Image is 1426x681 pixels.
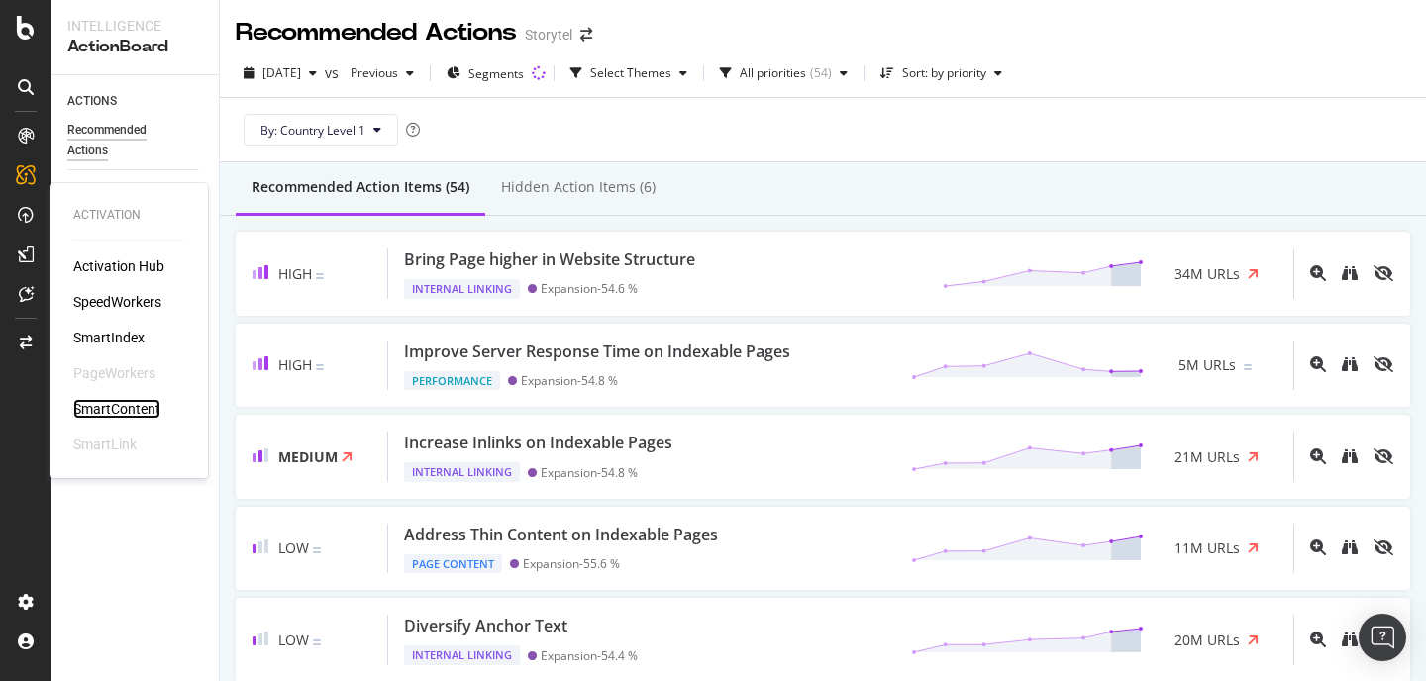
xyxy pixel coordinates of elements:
[67,91,117,112] div: ACTIONS
[404,615,567,637] div: Diversify Anchor Text
[236,57,325,89] button: [DATE]
[67,91,205,112] a: ACTIONS
[73,207,184,224] div: Activation
[810,67,832,79] div: ( 54 )
[73,292,161,312] a: SpeedWorkers
[1310,539,1326,555] div: magnifying-glass-plus
[712,57,856,89] button: All priorities(54)
[1342,264,1358,283] a: binoculars
[73,256,164,276] a: Activation Hub
[404,462,520,482] div: Internal Linking
[67,178,165,199] div: GUIDANCE PAGES
[262,64,301,81] span: 2024 Apr. 24th
[580,28,592,42] div: arrow-right-arrow-left
[404,645,520,665] div: Internal Linking
[1310,632,1326,647] div: magnifying-glass-plus
[1374,265,1393,281] div: eye-slash
[1374,539,1393,555] div: eye-slash
[562,57,695,89] button: Select Themes
[740,67,806,79] div: All priorities
[468,65,524,82] span: Segments
[590,67,671,79] div: Select Themes
[872,57,1010,89] button: Sort: by priority
[316,364,324,370] img: Equal
[1342,538,1358,557] a: binoculars
[541,465,638,480] div: Expansion - 54.8 %
[278,355,312,374] span: High
[404,371,500,391] div: Performance
[541,281,638,296] div: Expansion - 54.6 %
[73,328,145,347] a: SmartIndex
[343,57,422,89] button: Previous
[278,631,309,649] span: Low
[501,177,656,197] div: Hidden Action Items (6)
[1174,538,1240,558] span: 11M URLs
[439,57,532,89] button: Segments
[1342,355,1358,374] a: binoculars
[1342,265,1358,281] div: binoculars
[521,373,618,388] div: Expansion - 54.8 %
[1342,448,1358,464] div: binoculars
[236,16,517,49] div: Recommended Actions
[1374,356,1393,372] div: eye-slash
[1174,264,1240,284] span: 34M URLs
[278,538,309,557] span: Low
[325,63,343,83] span: vs
[73,399,160,419] a: SmartContent
[244,114,398,146] button: By: Country Level 1
[278,264,312,283] span: High
[67,120,205,161] a: Recommended Actions
[404,248,695,271] div: Bring Page higher in Website Structure
[313,639,321,645] img: Equal
[67,120,186,161] div: Recommended Actions
[404,432,672,454] div: Increase Inlinks on Indexable Pages
[316,273,324,279] img: Equal
[278,447,338,466] span: Medium
[73,363,155,383] div: PageWorkers
[1310,448,1326,464] div: magnifying-glass-plus
[1244,364,1252,370] img: Equal
[1359,614,1406,661] div: Open Intercom Messenger
[1174,447,1240,467] span: 21M URLs
[1310,356,1326,372] div: magnifying-glass-plus
[404,524,718,546] div: Address Thin Content on Indexable Pages
[1174,631,1240,650] span: 20M URLs
[404,279,520,299] div: Internal Linking
[252,177,469,197] div: Recommended Action Items (54)
[67,16,203,36] div: Intelligence
[1310,265,1326,281] div: magnifying-glass-plus
[343,64,398,81] span: Previous
[1374,448,1393,464] div: eye-slash
[313,547,321,553] img: Equal
[525,25,572,45] div: Storytel
[404,554,502,574] div: Page Content
[67,178,205,199] a: GUIDANCE PAGES
[1342,632,1358,647] div: binoculars
[1342,631,1358,649] a: binoculars
[1178,355,1236,375] span: 5M URLs
[67,36,203,58] div: ActionBoard
[73,435,137,454] div: SmartLink
[1342,356,1358,372] div: binoculars
[902,67,986,79] div: Sort: by priority
[260,122,365,139] span: By: Country Level 1
[404,340,790,363] div: Improve Server Response Time on Indexable Pages
[523,556,620,571] div: Expansion - 55.6 %
[1342,539,1358,555] div: binoculars
[1342,447,1358,466] a: binoculars
[541,648,638,663] div: Expansion - 54.4 %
